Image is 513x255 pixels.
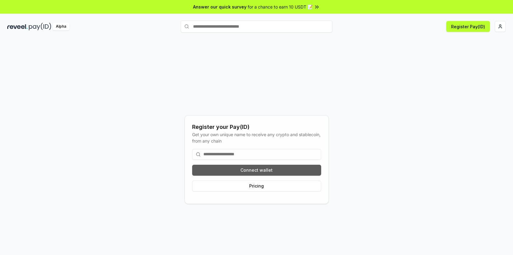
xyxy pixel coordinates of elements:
span: for a chance to earn 10 USDT 📝 [248,4,313,10]
div: Register your Pay(ID) [192,123,321,131]
img: reveel_dark [7,23,28,30]
div: Alpha [53,23,70,30]
img: pay_id [29,23,51,30]
div: Get your own unique name to receive any crypto and stablecoin, from any chain [192,131,321,144]
button: Register Pay(ID) [446,21,490,32]
span: Answer our quick survey [193,4,246,10]
button: Pricing [192,181,321,191]
button: Connect wallet [192,165,321,176]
